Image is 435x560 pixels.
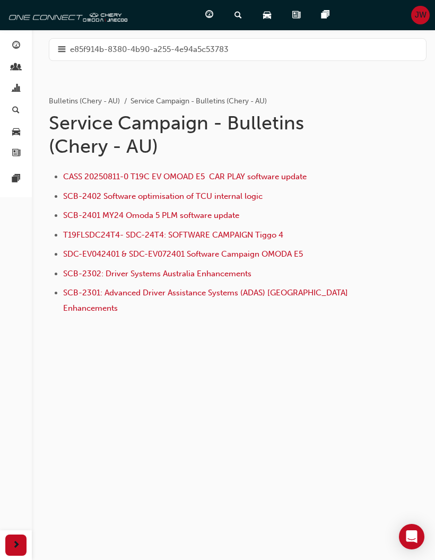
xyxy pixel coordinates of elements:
a: SCB-2402 Software optimisation of TCU internal logic [63,191,263,201]
a: news-icon [284,4,313,26]
a: guage-icon [197,4,226,26]
a: Bulletins (Chery - AU) [49,97,120,106]
span: pages-icon [321,8,329,22]
a: SCB-2301: Advanced Driver Assistance Systems (ADAS) [GEOGRAPHIC_DATA] Enhancements [63,288,350,313]
button: JW [411,6,430,24]
span: news-icon [12,149,20,159]
a: SDC-EV042401 & SDC-EV072401 Software Campaign OMODA E5 [63,249,303,259]
span: people-icon [12,63,20,73]
a: SCB-2302: Driver Systems Australia Enhancements [63,269,251,278]
span: search-icon [234,8,242,22]
span: guage-icon [12,41,20,51]
span: hamburger-icon [58,43,66,56]
button: hamburger-icone85f914b-8380-4b90-a255-4e94a5c53783 [49,38,427,61]
li: Service Campaign - Bulletins (Chery - AU) [130,95,267,108]
a: T19FLSDC24T4- SDC-24T4: SOFTWARE CAMPAIGN Tiggo 4 [63,230,283,240]
span: e85f914b-8380-4b90-a255-4e94a5c53783 [70,43,229,56]
span: JW [415,9,427,21]
a: search-icon [226,4,255,26]
a: CASS 20250811-0 T19C EV OMOAD E5 CAR PLAY software update [63,172,307,181]
div: Open Intercom Messenger [399,524,424,549]
span: chart-icon [12,84,20,94]
span: news-icon [292,8,300,22]
a: car-icon [255,4,284,26]
span: car-icon [12,127,20,137]
span: pages-icon [12,174,20,184]
a: SCB-2401 MY24 Omoda 5 PLM software update [63,211,239,220]
span: guage-icon [205,8,213,22]
a: pages-icon [313,4,342,26]
span: car-icon [263,8,271,22]
h1: Service Campaign - Bulletins (Chery - AU) [49,111,354,157]
span: next-icon [12,539,20,552]
span: search-icon [12,106,20,116]
img: oneconnect [5,4,127,25]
